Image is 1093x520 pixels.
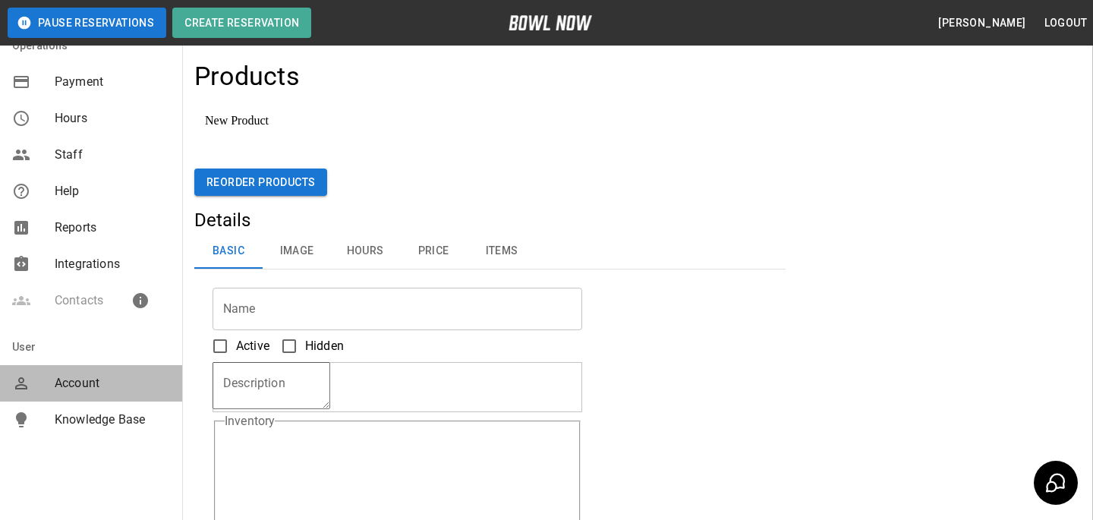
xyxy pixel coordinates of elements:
button: Logout [1038,9,1093,37]
button: Reorder Products [194,169,327,197]
button: Image [263,232,331,269]
div: basic tabs example [194,232,786,269]
button: Hours [331,232,399,269]
h5: Details [194,208,786,232]
span: Reports [55,219,170,237]
button: Price [399,232,468,269]
legend: Inventory [225,412,275,430]
img: logo [509,15,592,30]
div: New Product [194,102,457,144]
label: Hidden products will not be visible to customers. You can still create and use them for bookings. [273,330,344,362]
span: Integrations [55,255,170,273]
button: Pause Reservations [8,8,166,38]
span: Staff [55,146,170,164]
span: Account [55,374,170,392]
span: Payment [55,73,170,91]
h4: Products [194,61,300,93]
button: [PERSON_NAME] [932,9,1032,37]
span: Knowledge Base [55,411,170,429]
div: ​ [225,434,452,448]
button: Basic [194,232,263,269]
span: Active [236,337,269,355]
button: Create Reservation [172,8,311,38]
button: Items [468,232,536,269]
span: Hours [55,109,170,128]
span: Help [55,182,170,200]
span: Hidden [305,337,344,355]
